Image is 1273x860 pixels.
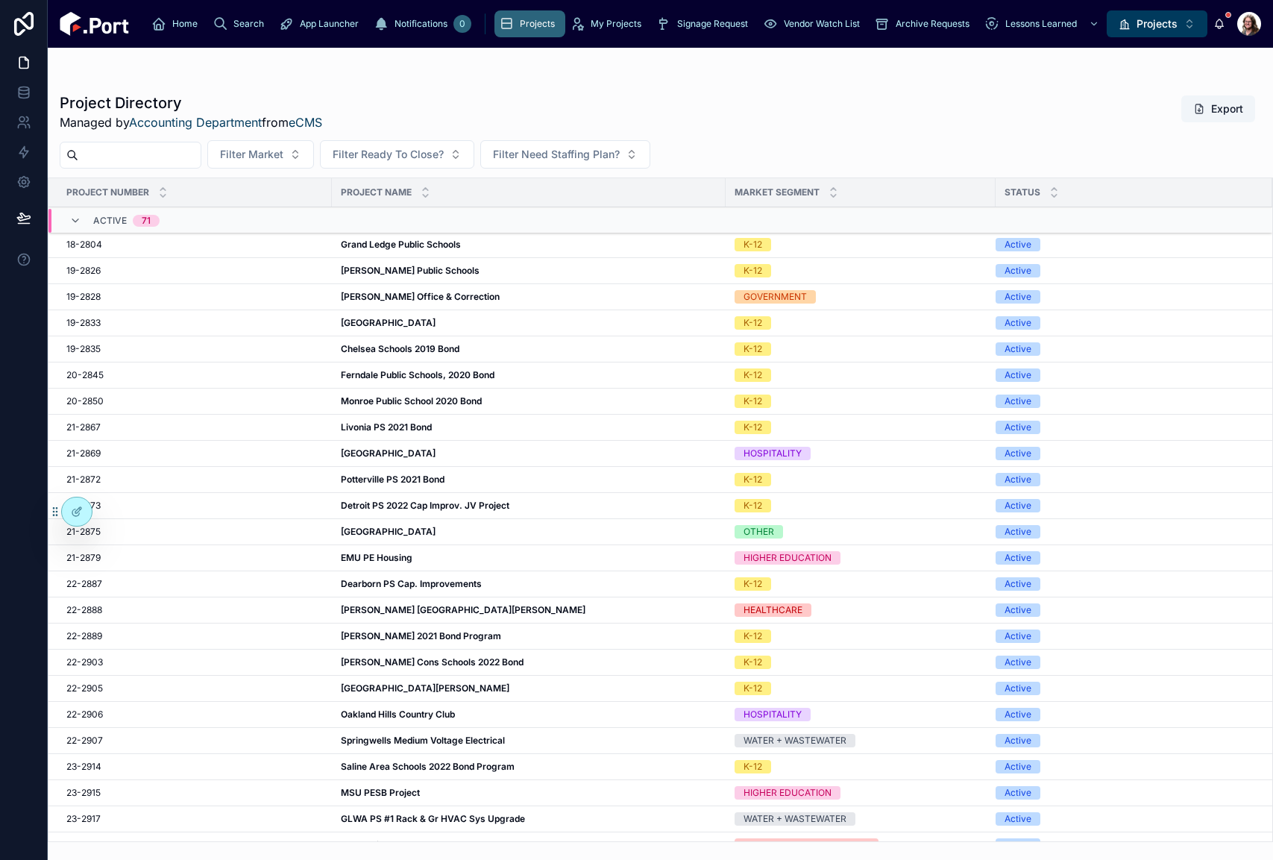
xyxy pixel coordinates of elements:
[369,10,476,37] a: Notifications0
[66,630,323,642] a: 22-2889
[66,813,323,825] a: 23-2917
[66,265,323,277] a: 19-2826
[341,291,717,303] a: [PERSON_NAME] Office & Correction
[1005,473,1031,486] div: Active
[341,813,525,824] strong: GLWA PS #1 Rack & Gr HVAC Sys Upgrade
[274,10,369,37] a: App Launcher
[341,343,717,355] a: Chelsea Schools 2019 Bond
[1005,186,1040,198] span: Status
[129,115,262,130] a: Accounting Department
[996,577,1254,591] a: Active
[66,709,323,721] a: 22-2906
[341,552,412,563] strong: EMU PE Housing
[66,317,101,329] span: 19-2833
[341,604,717,616] a: [PERSON_NAME] [GEOGRAPHIC_DATA][PERSON_NAME]
[735,838,987,852] a: SCIENCE, TECH + RESEARCH
[66,474,323,486] a: 21-2872
[980,10,1107,37] a: Lessons Learned
[996,838,1254,852] a: Active
[735,551,987,565] a: HIGHER EDUCATION
[996,368,1254,382] a: Active
[66,735,103,747] span: 22-2907
[300,18,359,30] span: App Launcher
[996,812,1254,826] a: Active
[341,343,459,354] strong: Chelsea Schools 2019 Bond
[66,813,101,825] span: 23-2917
[1005,760,1031,773] div: Active
[996,238,1254,251] a: Active
[66,787,101,799] span: 23-2915
[341,474,717,486] a: Potterville PS 2021 Bond
[66,239,102,251] span: 18-2804
[744,812,846,826] div: WATER + WASTEWATER
[744,290,807,304] div: GOVERNMENT
[735,421,987,434] a: K-12
[735,342,987,356] a: K-12
[341,265,480,276] strong: [PERSON_NAME] Public Schools
[735,264,987,277] a: K-12
[341,682,717,694] a: [GEOGRAPHIC_DATA][PERSON_NAME]
[996,708,1254,721] a: Active
[341,500,509,511] strong: Detroit PS 2022 Cap Improv. JV Project
[341,735,505,746] strong: Springwells Medium Voltage Electrical
[66,656,103,668] span: 22-2903
[341,526,436,537] strong: [GEOGRAPHIC_DATA]
[341,369,494,380] strong: Ferndale Public Schools, 2020 Bond
[66,500,323,512] a: 21-2873
[996,499,1254,512] a: Active
[1005,421,1031,434] div: Active
[66,474,101,486] span: 21-2872
[1005,238,1031,251] div: Active
[341,761,515,772] strong: Saline Area Schools 2022 Bond Program
[66,186,149,198] span: Project Number
[735,499,987,512] a: K-12
[996,421,1254,434] a: Active
[341,395,482,407] strong: Monroe Public School 2020 Bond
[66,291,101,303] span: 19-2828
[744,734,846,747] div: WATER + WASTEWATER
[1005,812,1031,826] div: Active
[66,291,323,303] a: 19-2828
[341,265,717,277] a: [PERSON_NAME] Public Schools
[208,10,274,37] a: Search
[735,630,987,643] a: K-12
[66,709,103,721] span: 22-2906
[66,526,101,538] span: 21-2875
[1005,656,1031,669] div: Active
[66,265,101,277] span: 19-2826
[66,839,101,851] span: 23-2918
[1005,551,1031,565] div: Active
[744,708,802,721] div: HOSPITALITY
[896,18,969,30] span: Archive Requests
[565,10,652,37] a: My Projects
[735,316,987,330] a: K-12
[66,682,323,694] a: 22-2905
[341,395,717,407] a: Monroe Public School 2020 Bond
[591,18,641,30] span: My Projects
[66,369,104,381] span: 20-2845
[735,812,987,826] a: WATER + WASTEWATER
[341,239,461,250] strong: Grand Ledge Public Schools
[735,395,987,408] a: K-12
[341,552,717,564] a: EMU PE Housing
[744,368,762,382] div: K-12
[744,395,762,408] div: K-12
[744,630,762,643] div: K-12
[744,760,762,773] div: K-12
[744,682,762,695] div: K-12
[1005,342,1031,356] div: Active
[996,656,1254,669] a: Active
[1137,16,1178,31] span: Projects
[996,786,1254,800] a: Active
[66,421,101,433] span: 21-2867
[1005,786,1031,800] div: Active
[341,813,717,825] a: GLWA PS #1 Rack & Gr HVAC Sys Upgrade
[341,421,717,433] a: Livonia PS 2021 Bond
[341,656,524,668] strong: [PERSON_NAME] Cons Schools 2022 Bond
[744,342,762,356] div: K-12
[66,395,323,407] a: 20-2850
[453,15,471,33] div: 0
[493,147,620,162] span: Filter Need Staffing Plan?
[66,604,323,616] a: 22-2888
[996,447,1254,460] a: Active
